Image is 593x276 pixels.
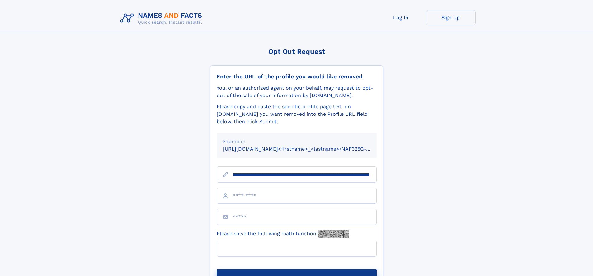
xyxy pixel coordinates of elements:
[223,138,370,145] div: Example:
[118,10,207,27] img: Logo Names and Facts
[210,48,383,55] div: Opt Out Request
[217,230,349,238] label: Please solve the following math function:
[223,146,388,152] small: [URL][DOMAIN_NAME]<firstname>_<lastname>/NAF325G-xxxxxxxx
[376,10,426,25] a: Log In
[217,73,377,80] div: Enter the URL of the profile you would like removed
[426,10,476,25] a: Sign Up
[217,84,377,99] div: You, or an authorized agent on your behalf, may request to opt-out of the sale of your informatio...
[217,103,377,125] div: Please copy and paste the specific profile page URL on [DOMAIN_NAME] you want removed into the Pr...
